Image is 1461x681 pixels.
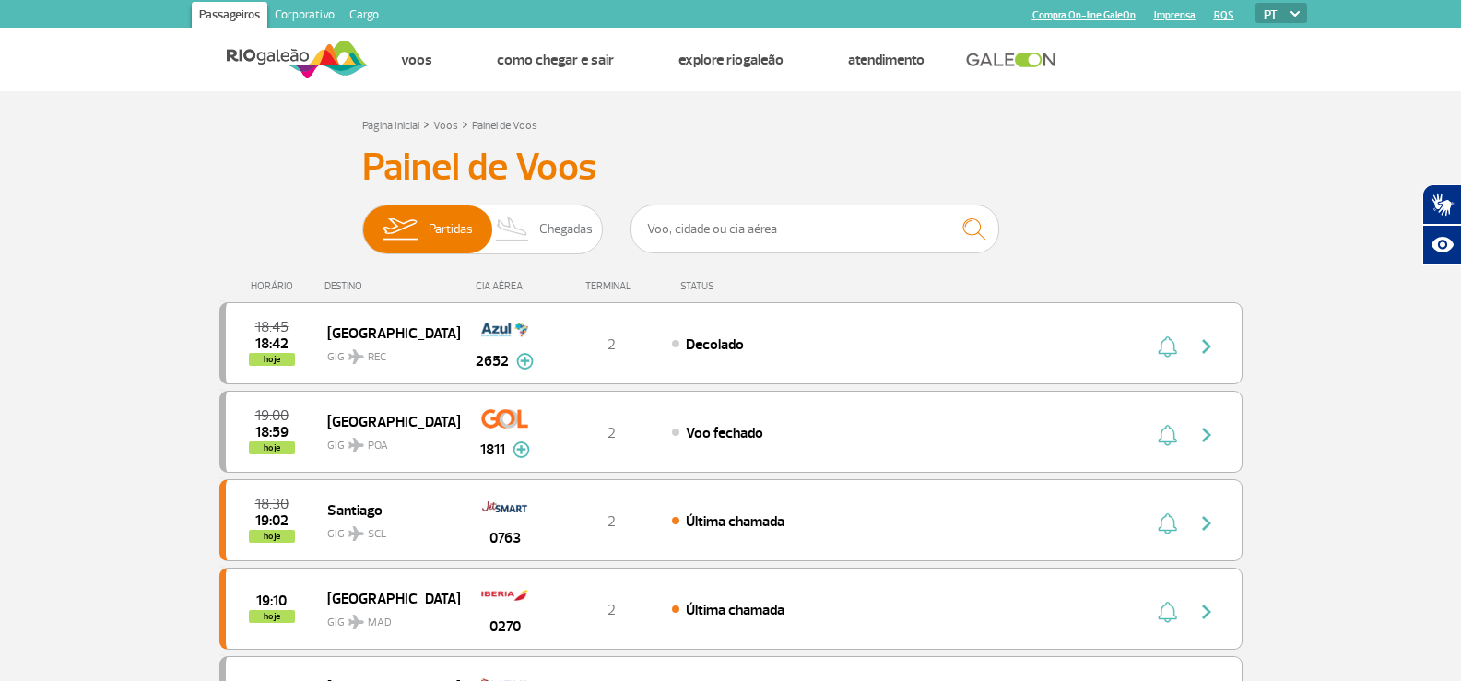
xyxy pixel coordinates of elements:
a: Como chegar e sair [497,51,614,69]
img: destiny_airplane.svg [348,349,364,364]
span: hoje [249,353,295,366]
button: Abrir recursos assistivos. [1422,225,1461,265]
span: SCL [368,526,386,543]
span: 2025-08-26 18:59:02 [255,426,289,439]
span: 2025-08-26 19:10:00 [256,594,287,607]
img: sino-painel-voo.svg [1158,335,1177,358]
img: sino-painel-voo.svg [1158,424,1177,446]
span: 2 [607,335,616,354]
div: Plugin de acessibilidade da Hand Talk. [1422,184,1461,265]
a: RQS [1214,9,1234,21]
span: 0270 [489,616,521,638]
a: > [423,113,430,135]
h3: Painel de Voos [362,145,1100,191]
span: POA [368,438,388,454]
img: seta-direita-painel-voo.svg [1196,512,1218,534]
span: 2 [607,601,616,619]
div: HORÁRIO [225,280,325,292]
img: destiny_airplane.svg [348,615,364,629]
button: Abrir tradutor de língua de sinais. [1422,184,1461,225]
span: 2025-08-26 18:30:00 [255,498,289,511]
span: GIG [327,516,445,543]
span: 2025-08-26 18:45:00 [255,321,289,334]
img: sino-painel-voo.svg [1158,512,1177,534]
span: MAD [368,615,392,631]
span: Chegadas [539,205,593,253]
span: hoje [249,441,295,454]
span: 2025-08-26 19:02:00 [255,514,289,527]
span: 2025-08-26 18:42:00 [255,337,289,350]
span: hoje [249,530,295,543]
a: Compra On-line GaleOn [1032,9,1136,21]
span: Partidas [429,205,473,253]
span: GIG [327,428,445,454]
span: 2 [607,512,616,531]
div: STATUS [671,280,821,292]
span: REC [368,349,386,366]
div: TERMINAL [551,280,671,292]
div: CIA AÉREA [459,280,551,292]
a: Painel de Voos [472,119,537,133]
a: Voos [401,51,432,69]
span: 2025-08-26 19:00:00 [255,409,289,422]
span: GIG [327,339,445,366]
img: seta-direita-painel-voo.svg [1196,424,1218,446]
span: Voo fechado [686,424,763,442]
img: sino-painel-voo.svg [1158,601,1177,623]
a: Cargo [342,2,386,31]
span: 1811 [480,439,505,461]
span: [GEOGRAPHIC_DATA] [327,409,445,433]
span: GIG [327,605,445,631]
img: destiny_airplane.svg [348,526,364,541]
span: Santiago [327,498,445,522]
input: Voo, cidade ou cia aérea [630,205,999,253]
span: 0763 [489,527,521,549]
span: 2 [607,424,616,442]
img: destiny_airplane.svg [348,438,364,452]
span: 2652 [476,350,509,372]
a: Explore RIOgaleão [678,51,784,69]
span: [GEOGRAPHIC_DATA] [327,321,445,345]
span: [GEOGRAPHIC_DATA] [327,586,445,610]
img: slider-embarque [371,205,429,253]
a: Imprensa [1154,9,1196,21]
div: DESTINO [324,280,459,292]
a: Página Inicial [362,119,419,133]
img: seta-direita-painel-voo.svg [1196,335,1218,358]
img: mais-info-painel-voo.svg [513,441,530,458]
a: > [462,113,468,135]
span: Última chamada [686,512,784,531]
span: hoje [249,610,295,623]
img: mais-info-painel-voo.svg [516,353,534,370]
span: Última chamada [686,601,784,619]
a: Passageiros [192,2,267,31]
a: Corporativo [267,2,342,31]
a: Voos [433,119,458,133]
img: seta-direita-painel-voo.svg [1196,601,1218,623]
a: Atendimento [848,51,925,69]
span: Decolado [686,335,744,354]
img: slider-desembarque [486,205,540,253]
